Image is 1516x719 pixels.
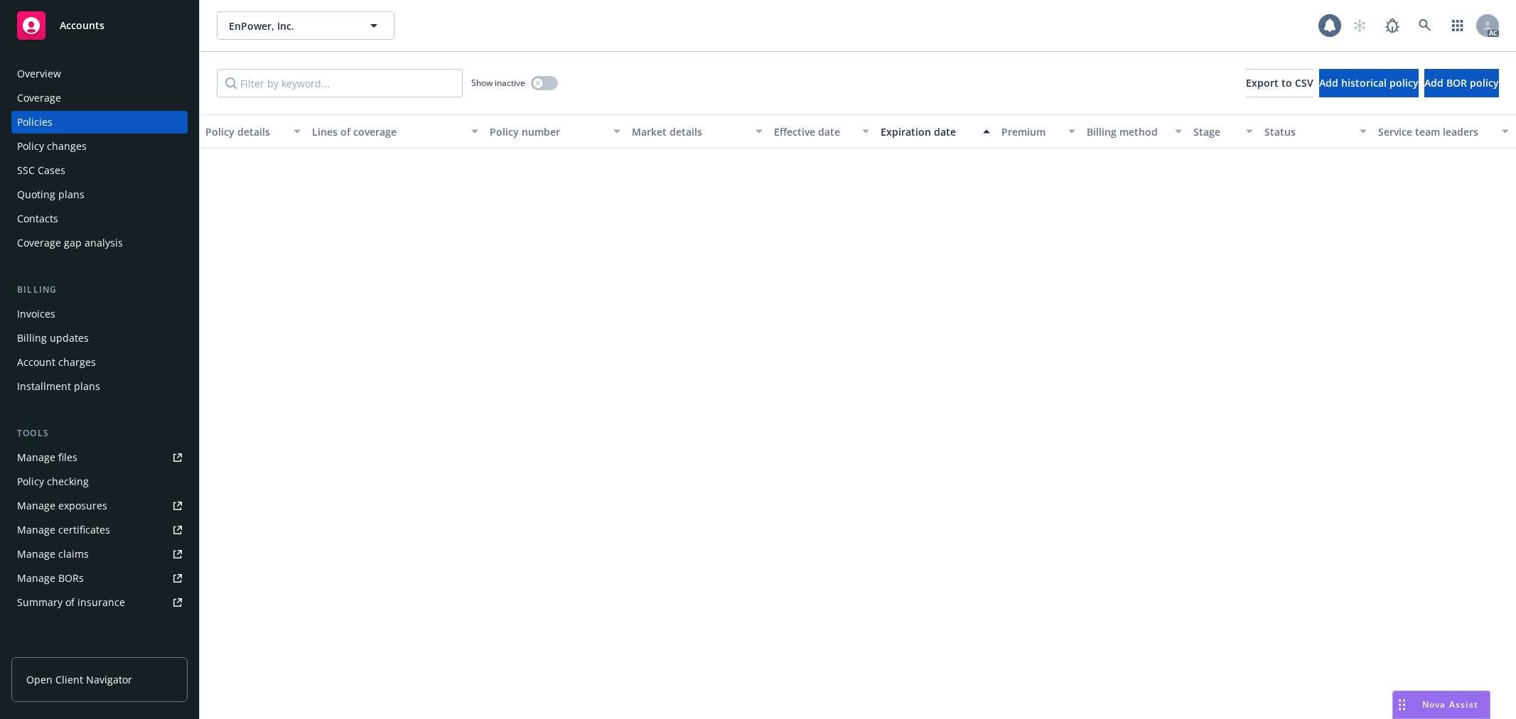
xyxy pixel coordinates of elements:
[1378,124,1493,139] div: Service team leaders
[1246,76,1313,90] span: Export to CSV
[17,519,110,541] div: Manage certificates
[17,470,89,493] div: Policy checking
[60,20,104,31] span: Accounts
[11,159,188,182] a: SSC Cases
[484,114,626,148] button: Policy number
[17,135,87,158] div: Policy changes
[17,207,58,230] div: Contacts
[996,114,1081,148] button: Premium
[11,519,188,541] a: Manage certificates
[11,446,188,469] a: Manage files
[774,124,854,139] div: Effective date
[1411,11,1439,40] a: Search
[17,232,123,254] div: Coverage gap analysis
[17,303,55,325] div: Invoices
[1246,69,1313,97] button: Export to CSV
[1319,76,1419,90] span: Add historical policy
[217,69,463,97] input: Filter by keyword...
[1424,69,1499,97] button: Add BOR policy
[11,87,188,109] a: Coverage
[17,567,84,590] div: Manage BORs
[1087,124,1166,139] div: Billing method
[11,567,188,590] a: Manage BORs
[11,183,188,206] a: Quoting plans
[17,375,100,398] div: Installment plans
[17,351,96,374] div: Account charges
[11,135,188,158] a: Policy changes
[1259,114,1372,148] button: Status
[17,591,125,614] div: Summary of insurance
[17,159,65,182] div: SSC Cases
[11,351,188,374] a: Account charges
[200,114,306,148] button: Policy details
[1378,11,1407,40] a: Report a Bug
[17,87,61,109] div: Coverage
[768,114,875,148] button: Effective date
[217,11,394,40] button: EnPower, Inc.
[11,426,188,440] div: Tools
[471,77,525,89] span: Show inactive
[17,327,89,350] div: Billing updates
[229,18,352,33] span: EnPower, Inc.
[1422,698,1478,710] span: Nova Assist
[11,63,188,85] a: Overview
[1081,114,1188,148] button: Billing method
[11,207,188,230] a: Contacts
[11,303,188,325] a: Invoices
[312,124,463,139] div: Lines of coverage
[1444,11,1472,40] a: Switch app
[17,494,107,517] div: Manage exposures
[1393,691,1411,718] div: Drag to move
[17,543,89,566] div: Manage claims
[1319,69,1419,97] button: Add historical policy
[17,183,85,206] div: Quoting plans
[1264,124,1351,139] div: Status
[881,124,974,139] div: Expiration date
[11,494,188,517] a: Manage exposures
[205,124,285,139] div: Policy details
[626,114,768,148] button: Market details
[17,63,61,85] div: Overview
[490,124,605,139] div: Policy number
[1372,114,1515,148] button: Service team leaders
[11,543,188,566] a: Manage claims
[26,672,132,687] span: Open Client Navigator
[1345,11,1374,40] a: Start snowing
[11,375,188,398] a: Installment plans
[11,232,188,254] a: Coverage gap analysis
[1424,76,1499,90] span: Add BOR policy
[1188,114,1259,148] button: Stage
[11,642,188,656] div: Analytics hub
[306,114,484,148] button: Lines of coverage
[1193,124,1237,139] div: Stage
[11,6,188,45] a: Accounts
[11,591,188,614] a: Summary of insurance
[1392,691,1490,719] button: Nova Assist
[11,470,188,493] a: Policy checking
[11,327,188,350] a: Billing updates
[11,283,188,297] div: Billing
[632,124,747,139] div: Market details
[17,111,53,134] div: Policies
[11,111,188,134] a: Policies
[875,114,996,148] button: Expiration date
[17,446,77,469] div: Manage files
[1001,124,1060,139] div: Premium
